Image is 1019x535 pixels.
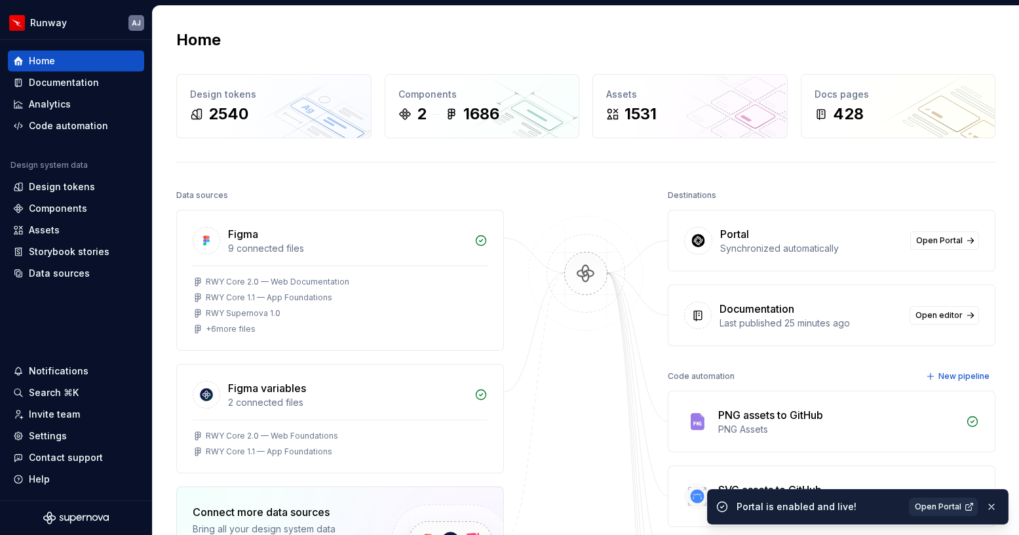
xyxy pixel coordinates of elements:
div: Design system data [10,160,88,170]
div: Search ⌘K [29,386,79,399]
button: Contact support [8,447,144,468]
div: Components [29,202,87,215]
a: Design tokens [8,176,144,197]
div: 2 connected files [228,396,467,409]
div: Last published 25 minutes ago [720,317,902,330]
div: 2540 [208,104,248,125]
h2: Home [176,30,221,50]
div: Design tokens [190,88,358,101]
a: Analytics [8,94,144,115]
div: RWY Core 1.1 — App Foundations [206,446,332,457]
div: Assets [29,224,60,237]
div: PNG Assets [718,423,958,436]
div: Settings [29,429,67,443]
a: Docs pages428 [801,74,996,138]
a: Home [8,50,144,71]
div: Design tokens [29,180,95,193]
div: Data sources [176,186,228,205]
div: Destinations [668,186,716,205]
a: Figma9 connected filesRWY Core 2.0 — Web DocumentationRWY Core 1.1 — App FoundationsRWY Supernova... [176,210,504,351]
svg: Supernova Logo [43,511,109,525]
div: RWY Supernova 1.0 [206,308,280,319]
div: Code automation [29,119,108,132]
span: Open editor [915,310,963,321]
button: New pipeline [922,367,995,386]
div: RWY Core 1.1 — App Foundations [206,292,332,303]
div: Code automation [668,367,735,386]
div: Connect more data sources [193,504,370,520]
a: Open Portal [910,231,979,250]
a: Components21686 [385,74,580,138]
a: Components [8,198,144,219]
div: 9 connected files [228,242,467,255]
div: Documentation [720,301,794,317]
div: PNG assets to GitHub [718,407,823,423]
a: Invite team [8,404,144,425]
a: Storybook stories [8,241,144,262]
a: Design tokens2540 [176,74,372,138]
div: Storybook stories [29,245,109,258]
a: Code automation [8,115,144,136]
button: Help [8,469,144,490]
div: 428 [833,104,864,125]
div: Contact support [29,451,103,464]
a: Assets [8,220,144,241]
div: 2 [417,104,427,125]
span: New pipeline [938,371,990,382]
a: Open Portal [909,498,978,516]
a: Settings [8,426,144,446]
div: Components [398,88,566,101]
span: Open Portal [916,235,963,246]
div: Data sources [29,267,90,280]
div: AJ [132,18,141,28]
div: Portal is enabled and live! [737,500,901,513]
span: Open Portal [915,502,961,512]
a: Open editor [910,306,979,325]
a: Data sources [8,263,144,284]
div: Runway [30,16,67,30]
div: 1686 [463,104,499,125]
div: Synchronized automatically [720,242,902,255]
a: Documentation [8,72,144,93]
button: Search ⌘K [8,382,144,403]
div: Figma [228,226,258,242]
button: RunwayAJ [3,9,149,37]
div: Home [29,54,55,68]
div: RWY Core 2.0 — Web Documentation [206,277,349,287]
div: Docs pages [815,88,982,101]
div: Figma variables [228,380,306,396]
div: + 6 more files [206,324,256,334]
div: 1531 [625,104,657,125]
div: Documentation [29,76,99,89]
button: Notifications [8,361,144,382]
div: Portal [720,226,749,242]
div: Analytics [29,98,71,111]
div: Assets [606,88,774,101]
a: Assets1531 [592,74,788,138]
a: Figma variables2 connected filesRWY Core 2.0 — Web FoundationsRWY Core 1.1 — App Foundations [176,364,504,473]
div: Help [29,473,50,486]
img: 6b187050-a3ed-48aa-8485-808e17fcee26.png [9,15,25,31]
div: Notifications [29,365,88,378]
div: RWY Core 2.0 — Web Foundations [206,431,338,441]
div: Invite team [29,408,80,421]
